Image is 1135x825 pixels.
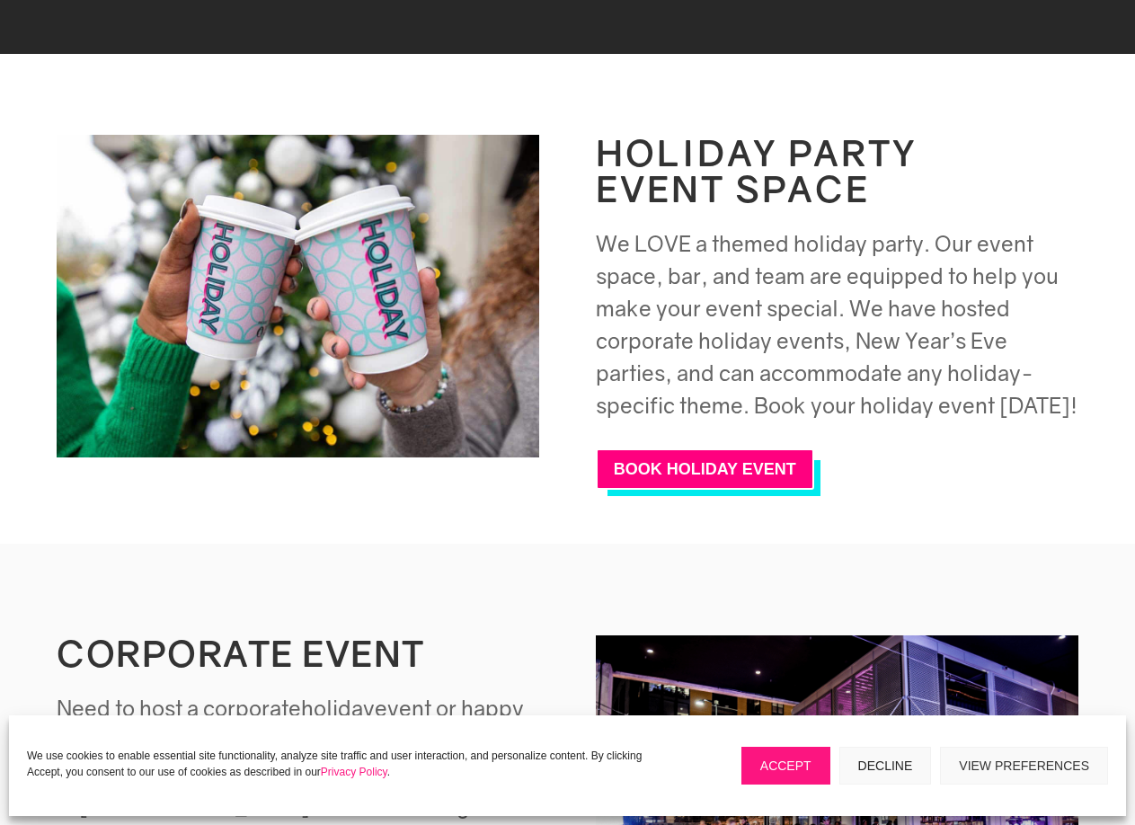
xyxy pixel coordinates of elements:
[27,748,678,780] p: We use cookies to enable essential site functionality, analyze site traffic and user interaction,...
[596,448,814,489] a: BOOK HOLIDAY EVENT
[596,230,1077,418] span: We LOVE a themed holiday party. Our event space, bar, and team are equipped to help you make your...
[596,167,870,210] span: EVENT SPACE
[301,695,375,721] span: holiday
[741,747,830,785] button: Accept
[57,135,539,457] img: Christmas-Coffee-at-Holiday
[596,131,918,174] span: HOLIDAY PARTY
[940,747,1108,785] button: View preferences
[839,747,932,785] button: Decline
[321,766,387,778] a: Privacy Policy
[57,695,301,721] span: Need to host a corporate
[57,632,425,675] span: CORPORATE EVENT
